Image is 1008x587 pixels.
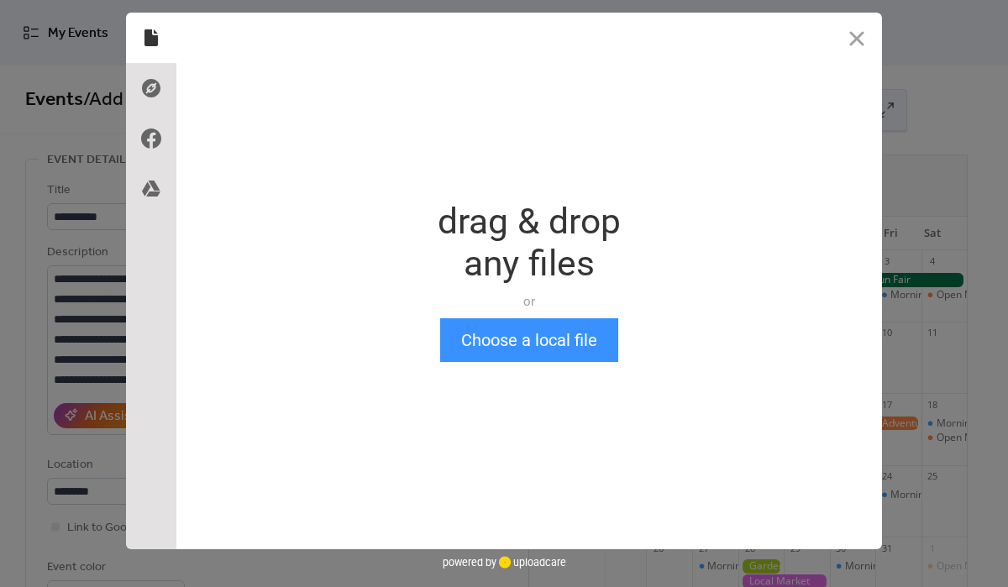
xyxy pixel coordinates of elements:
button: Close [832,13,882,63]
div: or [438,293,621,310]
div: Google Drive [126,164,176,214]
button: Choose a local file [440,318,618,362]
div: Direct Link [126,63,176,113]
div: drag & drop any files [438,201,621,285]
div: Local Files [126,13,176,63]
div: Facebook [126,113,176,164]
div: powered by [443,549,566,574]
a: uploadcare [496,556,566,569]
